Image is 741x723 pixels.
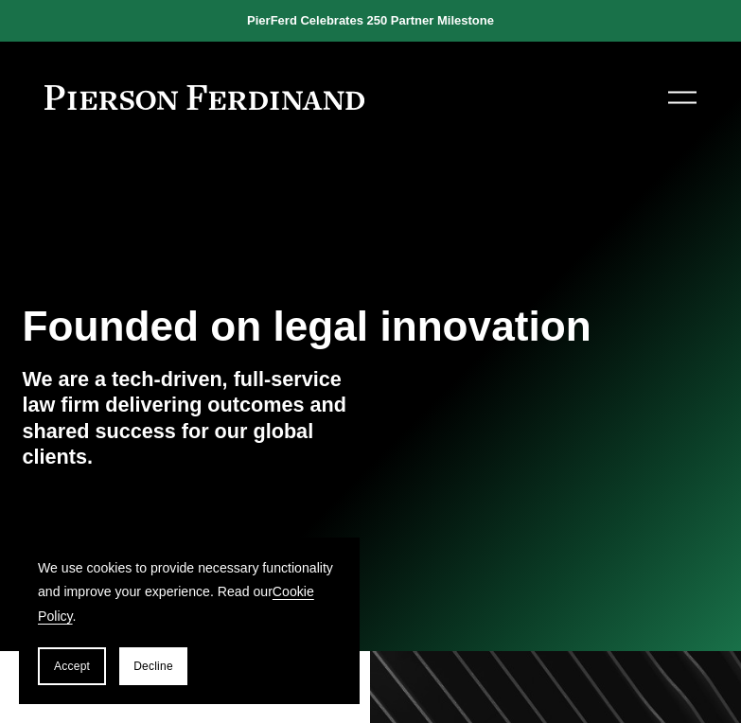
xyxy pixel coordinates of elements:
[54,660,90,673] span: Accept
[38,584,314,623] a: Cookie Policy
[38,556,341,628] p: We use cookies to provide necessary functionality and improve your experience. Read our .
[22,303,602,351] h1: Founded on legal innovation
[119,647,187,685] button: Decline
[38,647,106,685] button: Accept
[133,660,173,673] span: Decline
[19,538,360,704] section: Cookie banner
[22,366,370,470] h4: We are a tech-driven, full-service law firm delivering outcomes and shared success for our global...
